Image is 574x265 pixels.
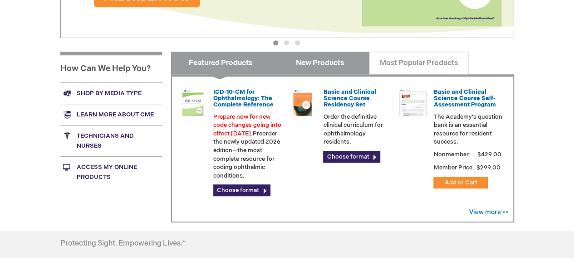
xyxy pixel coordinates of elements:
font: Prepare now for new code changes going into effect [DATE]. [213,113,281,137]
a: Featured Products [171,52,270,74]
a: Technicians and nurses [60,125,162,156]
img: 02850963u_47.png [289,89,316,116]
span: $429.00 [476,151,502,158]
button: 1 of 3 [273,40,278,45]
a: Choose format [213,184,270,196]
a: Most Popular Products [369,52,468,74]
a: ICD-10-CM for Ophthalmology: The Complete Reference [213,88,274,109]
button: Add to Cart [433,177,488,188]
h4: Protecting Sight. Empowering Lives.® [60,240,186,248]
a: Access My Online Products [60,156,162,188]
a: Choose format [323,151,380,163]
span: Add to Cart [444,179,477,186]
a: New Products [270,52,369,74]
a: View more >> [469,208,509,216]
p: The Academy's question bank is an essential resource for resident success. [433,113,502,146]
button: 3 of 3 [295,40,300,45]
strong: Nonmember: [433,149,470,160]
p: Preorder the newly updated 2026 edition—the most complete resource for coding ophthalmic conditions. [213,113,282,180]
img: 0120008u_42.png [179,89,206,116]
strong: Member Price: [433,164,474,171]
h1: How Can We Help You? [60,52,162,82]
button: 2 of 3 [284,40,289,45]
p: Order the definitive clinical curriculum for ophthalmology residents. [323,113,392,146]
a: Basic and Clinical Science Course Residency Set [323,88,376,109]
img: bcscself_20.jpg [399,89,427,116]
a: Learn more about CME [60,104,162,125]
a: Shop by media type [60,82,162,104]
span: $299.00 [475,164,501,171]
a: Basic and Clinical Science Course Self-Assessment Program [433,88,496,109]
